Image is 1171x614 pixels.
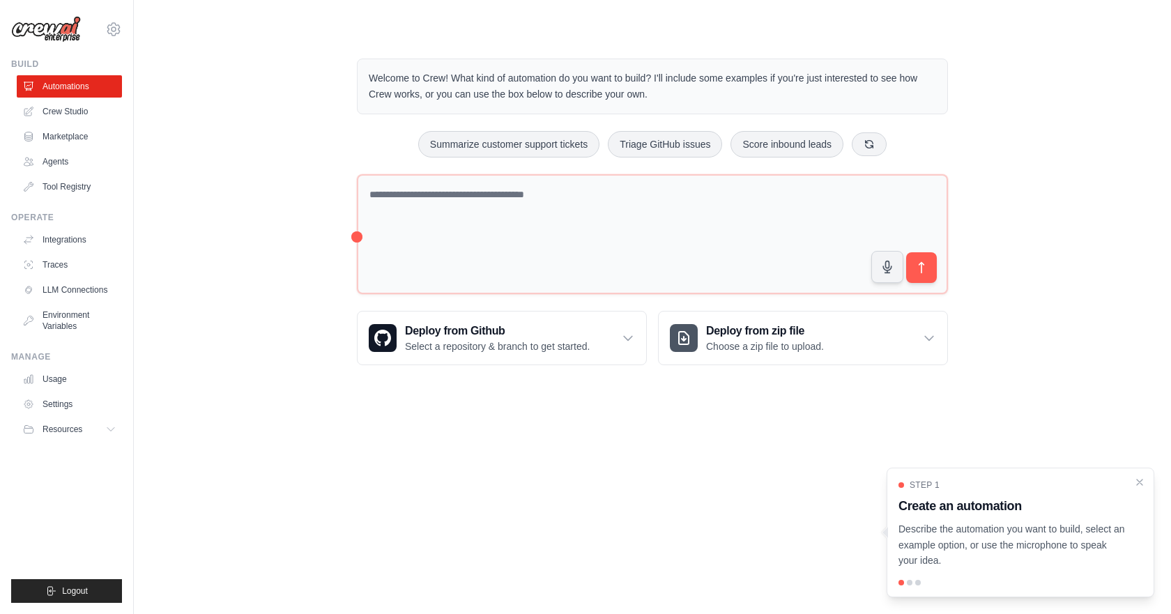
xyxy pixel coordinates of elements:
button: Close walkthrough [1134,477,1145,488]
a: LLM Connections [17,279,122,301]
div: Build [11,59,122,70]
span: Logout [62,585,88,597]
h3: Create an automation [898,496,1126,516]
h3: Deploy from zip file [706,323,824,339]
img: Logo [11,16,81,43]
a: Integrations [17,229,122,251]
p: Describe the automation you want to build, select an example option, or use the microphone to spe... [898,521,1126,569]
div: Operate [11,212,122,223]
a: Settings [17,393,122,415]
a: Environment Variables [17,304,122,337]
a: Traces [17,254,122,276]
div: Manage [11,351,122,362]
a: Agents [17,151,122,173]
button: Resources [17,418,122,440]
a: Crew Studio [17,100,122,123]
p: Welcome to Crew! What kind of automation do you want to build? I'll include some examples if you'... [369,70,936,102]
button: Logout [11,579,122,603]
p: Choose a zip file to upload. [706,339,824,353]
button: Summarize customer support tickets [418,131,599,158]
a: Automations [17,75,122,98]
a: Tool Registry [17,176,122,198]
iframe: Chat Widget [1101,547,1171,614]
button: Triage GitHub issues [608,131,722,158]
button: Score inbound leads [730,131,843,158]
a: Usage [17,368,122,390]
h3: Deploy from Github [405,323,590,339]
a: Marketplace [17,125,122,148]
p: Select a repository & branch to get started. [405,339,590,353]
span: Step 1 [910,479,940,491]
span: Resources [43,424,82,435]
